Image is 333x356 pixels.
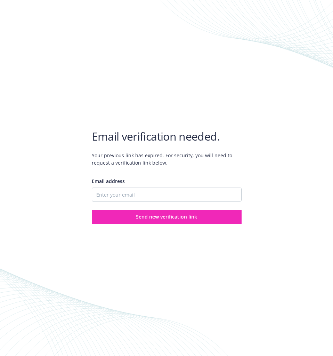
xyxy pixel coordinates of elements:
span: Email address [92,178,125,184]
button: Send new verification link [92,210,242,224]
h1: Email verification needed. [92,129,242,143]
span: Your previous link has expired. For security, you will need to request a verification link below. [92,146,242,172]
img: Newfront logo [92,104,157,117]
span: Send new verification link [136,213,197,220]
input: Enter your email [92,188,242,201]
